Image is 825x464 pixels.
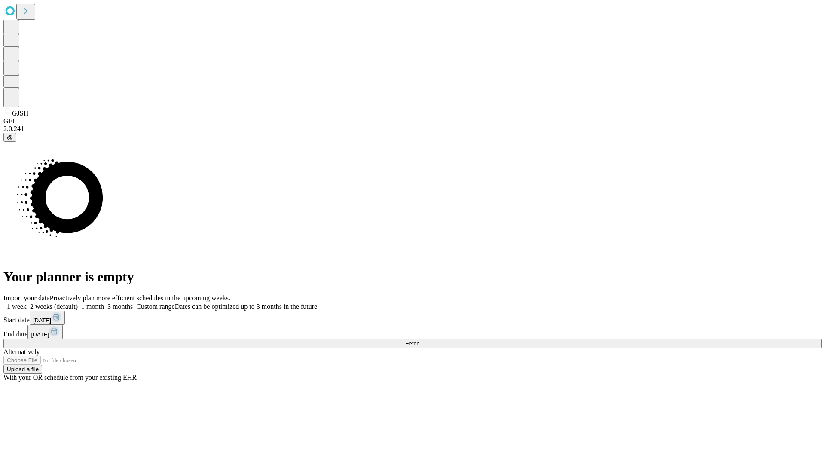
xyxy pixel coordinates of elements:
button: Upload a file [3,365,42,374]
div: Start date [3,311,822,325]
span: 2 weeks (default) [30,303,78,310]
h1: Your planner is empty [3,269,822,285]
span: [DATE] [31,331,49,338]
span: Proactively plan more efficient schedules in the upcoming weeks. [50,294,230,302]
button: @ [3,133,16,142]
span: Custom range [136,303,174,310]
span: Import your data [3,294,50,302]
span: 3 months [107,303,133,310]
span: 1 month [81,303,104,310]
span: [DATE] [33,317,51,324]
span: With your OR schedule from your existing EHR [3,374,137,381]
div: End date [3,325,822,339]
span: 1 week [7,303,27,310]
span: Fetch [405,340,419,347]
span: Dates can be optimized up to 3 months in the future. [175,303,319,310]
div: 2.0.241 [3,125,822,133]
button: [DATE] [27,325,63,339]
button: Fetch [3,339,822,348]
div: GEI [3,117,822,125]
span: GJSH [12,110,28,117]
button: [DATE] [30,311,65,325]
span: Alternatively [3,348,40,355]
span: @ [7,134,13,140]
